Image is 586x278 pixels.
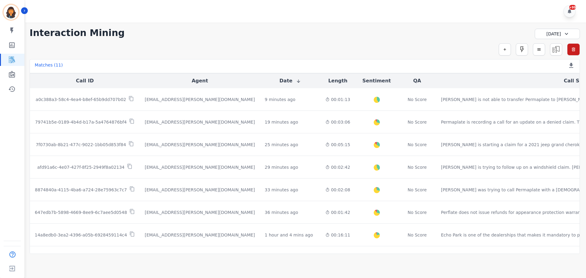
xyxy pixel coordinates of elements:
div: 19 minutes ago [265,119,298,125]
p: 8874840a-4115-4ba6-a724-28e75963c7c7 [35,187,127,193]
div: [DATE] [535,29,580,39]
p: 79741b5e-0189-4b4d-b17a-5a4764876bf4 [35,119,127,125]
div: 00:03:06 [325,119,350,125]
div: 00:05:15 [325,142,350,148]
div: No Score [407,209,427,215]
div: 00:02:42 [325,164,350,170]
div: +99 [569,5,576,10]
div: [EMAIL_ADDRESS][PERSON_NAME][DOMAIN_NAME] [145,209,255,215]
h1: Interaction Mining [30,27,125,38]
div: No Score [407,187,427,193]
div: 1 hour and 4 mins ago [265,232,313,238]
div: No Score [407,142,427,148]
button: Call ID [76,77,94,85]
button: Length [328,77,347,85]
div: [EMAIL_ADDRESS][PERSON_NAME][DOMAIN_NAME] [145,119,255,125]
div: [EMAIL_ADDRESS][PERSON_NAME][DOMAIN_NAME] [145,232,255,238]
p: 647edb7b-5898-4669-8ee9-6c7aee5d0548 [35,209,127,215]
div: No Score [407,96,427,103]
p: 7f0730ab-8b21-477c-9022-1bb05d853f84 [36,142,126,148]
div: [EMAIL_ADDRESS][PERSON_NAME][DOMAIN_NAME] [145,96,255,103]
img: Bordered avatar [4,5,18,20]
p: 14a8edb0-3ea2-4396-a05b-6928459114c4 [35,232,127,238]
button: Sentiment [362,77,391,85]
button: Date [280,77,301,85]
div: 29 minutes ago [265,164,298,170]
div: No Score [407,232,427,238]
div: [EMAIL_ADDRESS][PERSON_NAME][DOMAIN_NAME] [145,187,255,193]
div: 25 minutes ago [265,142,298,148]
p: afd91a6c-4e07-427f-8f25-2949f8a02134 [37,164,125,170]
div: No Score [407,119,427,125]
div: 00:01:42 [325,209,350,215]
div: 00:01:13 [325,96,350,103]
button: Agent [192,77,208,85]
div: No Score [407,164,427,170]
p: a0c388a3-58c4-4ea4-b8ef-65b9dd707b02 [36,96,126,103]
div: 33 minutes ago [265,187,298,193]
div: [EMAIL_ADDRESS][PERSON_NAME][DOMAIN_NAME] [145,142,255,148]
div: 9 minutes ago [265,96,295,103]
div: 36 minutes ago [265,209,298,215]
div: 00:02:08 [325,187,350,193]
button: QA [413,77,421,85]
div: [EMAIL_ADDRESS][PERSON_NAME][DOMAIN_NAME] [145,164,255,170]
div: Matches ( 11 ) [35,62,63,70]
div: 00:16:11 [325,232,350,238]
